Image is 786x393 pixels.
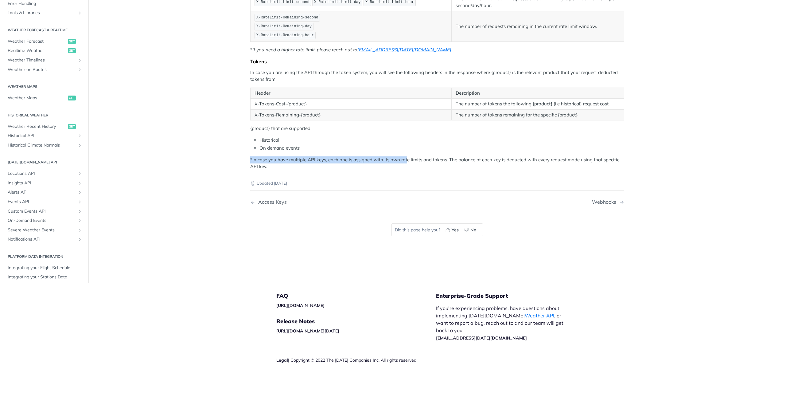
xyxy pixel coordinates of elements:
[391,223,483,236] div: Did this page help you?
[276,318,436,325] h5: Release Notes
[5,254,84,259] h2: Platform DATA integration
[250,58,624,65] div: Tokens
[8,274,82,280] span: Integrating your Stations Data
[250,125,624,132] p: {product} that are supported:
[276,357,288,363] a: Legal
[8,265,82,271] span: Integrating your Flight Schedule
[436,305,570,341] p: If you’re experiencing problems, have questions about implementing [DATE][DOMAIN_NAME] , or want ...
[77,143,82,148] button: Show subpages for Historical Climate Normals
[8,38,66,45] span: Weather Forecast
[77,228,82,233] button: Show subpages for Severe Weather Events
[5,131,84,140] a: Historical APIShow subpages for Historical API
[5,93,84,103] a: Weather Mapsget
[8,199,76,205] span: Events API
[8,142,76,148] span: Historical Climate Normals
[68,48,76,53] span: get
[8,133,76,139] span: Historical API
[8,57,76,63] span: Weather Timelines
[5,159,84,165] h2: [DATE][DOMAIN_NAME] API
[251,99,452,110] td: X-Tokens-Cost-{product}
[77,67,82,72] button: Show subpages for Weather on Routes
[8,124,66,130] span: Weather Recent History
[5,8,84,18] a: Tools & LibrariesShow subpages for Tools & Libraries
[250,180,624,187] p: Updated [DATE]
[276,357,436,363] div: | Copyright © 2022 The [DATE] Companies Inc. All rights reserved
[256,15,318,20] span: X-RateLimit-Remaining-second
[250,199,411,205] a: Previous Page: Access Keys
[436,292,580,300] h5: Enterprise-Grade Support
[5,179,84,188] a: Insights APIShow subpages for Insights API
[68,39,76,44] span: get
[8,10,76,16] span: Tools & Libraries
[452,227,459,233] span: Yes
[452,88,624,99] th: Description
[8,67,76,73] span: Weather on Routes
[5,65,84,74] a: Weather on RoutesShow subpages for Weather on Routes
[77,58,82,63] button: Show subpages for Weather Timelines
[5,282,84,291] a: Integrating your Assets
[259,145,624,152] li: On demand events
[470,227,476,233] span: No
[251,109,452,120] td: X-Tokens-Remaining-{product}
[436,335,527,341] a: [EMAIL_ADDRESS][DATE][DOMAIN_NAME]
[256,24,312,29] span: X-RateLimit-Remaining-day
[8,171,76,177] span: Locations API
[5,141,84,150] a: Historical Climate NormalsShow subpages for Historical Climate Normals
[5,46,84,55] a: Realtime Weatherget
[8,218,76,224] span: On-Demand Events
[5,84,84,89] h2: Weather Maps
[8,208,76,214] span: Custom Events API
[5,56,84,65] a: Weather TimelinesShow subpages for Weather Timelines
[452,109,624,120] td: The number of tokens remaining for the specific {product}
[8,180,76,186] span: Insights API
[250,69,624,83] p: In case you are using the API through the token system, you will see the following headers in the...
[8,189,76,195] span: Alerts API
[8,236,76,242] span: Notifications API
[252,47,452,53] em: If you need a higher rate limit, please reach out to .
[276,292,436,300] h5: FAQ
[77,171,82,176] button: Show subpages for Locations API
[276,303,325,308] a: [URL][DOMAIN_NAME]
[5,169,84,178] a: Locations APIShow subpages for Locations API
[68,124,76,129] span: get
[443,225,462,234] button: Yes
[5,216,84,225] a: On-Demand EventsShow subpages for On-Demand Events
[5,273,84,282] a: Integrating your Stations Data
[5,226,84,235] a: Severe Weather EventsShow subpages for Severe Weather Events
[5,188,84,197] a: Alerts APIShow subpages for Alerts API
[8,95,66,101] span: Weather Maps
[5,27,84,33] h2: Weather Forecast & realtime
[77,190,82,195] button: Show subpages for Alerts API
[77,10,82,15] button: Show subpages for Tools & Libraries
[5,207,84,216] a: Custom Events APIShow subpages for Custom Events API
[68,96,76,100] span: get
[8,227,76,233] span: Severe Weather Events
[525,312,554,319] a: Weather API
[77,218,82,223] button: Show subpages for On-Demand Events
[462,225,480,234] button: No
[5,235,84,244] a: Notifications APIShow subpages for Notifications API
[8,1,82,7] span: Error Handling
[276,328,339,334] a: [URL][DOMAIN_NAME][DATE]
[255,199,287,205] div: Access Keys
[256,33,314,37] span: X-RateLimit-Remaining-hour
[5,112,84,118] h2: Historical Weather
[5,197,84,206] a: Events APIShow subpages for Events API
[77,181,82,186] button: Show subpages for Insights API
[77,237,82,242] button: Show subpages for Notifications API
[77,199,82,204] button: Show subpages for Events API
[259,137,624,144] li: Historical
[592,199,624,205] a: Next Page: Webhooks
[77,133,82,138] button: Show subpages for Historical API
[452,99,624,110] td: The number of tokens the following {product} (i.e historical) request cost.
[251,88,452,99] th: Header
[357,47,451,53] a: [EMAIL_ADDRESS][DATE][DOMAIN_NAME]
[250,156,624,170] p: *In case you have multiple API keys, each one is assigned with its own rate limits and tokens. Th...
[8,48,66,54] span: Realtime Weather
[77,209,82,214] button: Show subpages for Custom Events API
[5,37,84,46] a: Weather Forecastget
[5,122,84,131] a: Weather Recent Historyget
[5,263,84,273] a: Integrating your Flight Schedule
[592,199,619,205] div: Webhooks
[250,193,624,211] nav: Pagination Controls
